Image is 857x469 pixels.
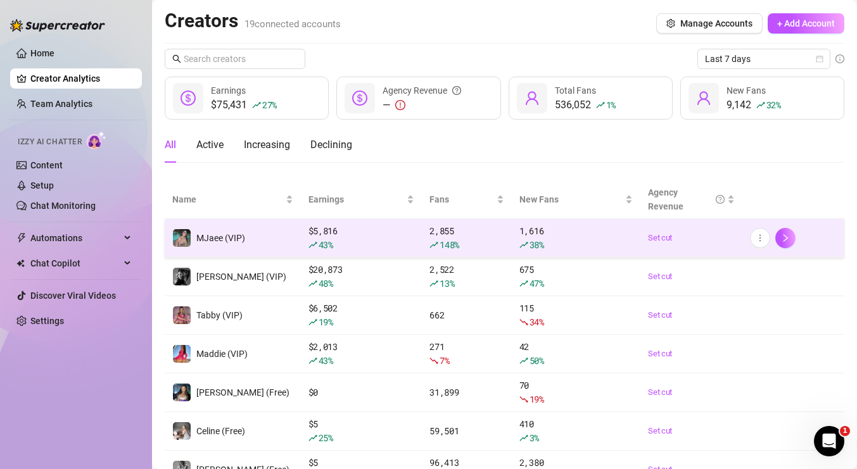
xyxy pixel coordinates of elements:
[18,136,82,148] span: Izzy AI Chatter
[165,180,301,219] th: Name
[173,345,191,363] img: Maddie (VIP)
[596,101,605,109] span: rise
[181,91,196,106] span: dollar-circle
[16,259,25,268] img: Chat Copilot
[727,97,781,113] div: 9,142
[429,192,494,206] span: Fans
[429,340,504,368] div: 271
[173,268,191,285] img: Kennedy (VIP)
[519,301,633,329] div: 115
[727,85,766,96] span: New Fans
[30,291,116,301] a: Discover Viral Videos
[252,101,261,109] span: rise
[440,277,454,289] span: 13 %
[440,354,449,366] span: 7 %
[30,201,96,211] a: Chat Monitoring
[196,387,289,397] span: [PERSON_NAME] (Free)
[768,13,844,34] button: + Add Account
[211,85,246,96] span: Earnings
[30,99,92,109] a: Team Analytics
[319,354,333,366] span: 43 %
[530,277,544,289] span: 47 %
[440,239,459,251] span: 148 %
[716,185,725,213] span: question-circle
[530,239,544,251] span: 38 %
[308,241,317,249] span: rise
[705,49,823,68] span: Last 7 days
[16,233,27,243] span: thunderbolt
[301,180,422,219] th: Earnings
[395,100,405,110] span: exclamation-circle
[173,384,191,401] img: Maddie (Free)
[452,84,461,97] span: question-circle
[840,426,850,436] span: 1
[211,97,277,113] div: $75,431
[165,9,341,33] h2: Creators
[530,432,539,444] span: 3 %
[777,18,835,28] span: + Add Account
[30,160,63,170] a: Content
[184,52,288,66] input: Search creators
[519,279,528,288] span: rise
[519,395,528,404] span: fall
[422,180,512,219] th: Fans
[308,279,317,288] span: rise
[519,340,633,368] div: 42
[172,192,283,206] span: Name
[816,55,823,63] span: calendar
[512,180,640,219] th: New Fans
[308,356,317,365] span: rise
[814,426,844,456] iframe: Intercom live chat
[519,241,528,249] span: rise
[308,192,404,206] span: Earnings
[519,318,528,327] span: fall
[766,99,781,111] span: 32 %
[429,385,504,399] div: 31,899
[30,228,120,248] span: Automations
[319,432,333,444] span: 25 %
[429,263,504,291] div: 2,522
[519,378,633,406] div: 70
[648,232,735,244] a: Set cut
[429,424,504,438] div: 59,501
[519,356,528,365] span: rise
[352,91,367,106] span: dollar-circle
[555,85,596,96] span: Total Fans
[196,137,224,153] div: Active
[524,91,540,106] span: user
[308,340,414,368] div: $ 2,013
[648,386,735,399] a: Set cut
[696,91,711,106] span: user
[429,241,438,249] span: rise
[30,316,64,326] a: Settings
[530,354,544,366] span: 50 %
[308,417,414,445] div: $ 5
[308,434,317,442] span: rise
[680,18,752,28] span: Manage Accounts
[310,137,352,153] div: Declining
[30,253,120,273] span: Chat Copilot
[383,97,461,113] div: —
[756,101,765,109] span: rise
[429,356,438,365] span: fall
[165,137,176,153] div: All
[196,233,245,243] span: MJaee (VIP)
[519,192,623,206] span: New Fans
[756,234,765,242] span: more
[30,68,132,89] a: Creator Analytics
[648,270,735,283] a: Set cut
[319,239,333,251] span: 43 %
[319,316,333,328] span: 19 %
[429,308,504,322] div: 662
[262,99,277,111] span: 27 %
[383,84,461,97] div: Agency Revenue
[519,434,528,442] span: rise
[648,309,735,322] a: Set cut
[30,48,54,58] a: Home
[519,224,633,252] div: 1,616
[519,417,633,445] div: 410
[781,234,790,242] span: right
[519,263,633,291] div: 675
[172,54,181,63] span: search
[30,180,54,191] a: Setup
